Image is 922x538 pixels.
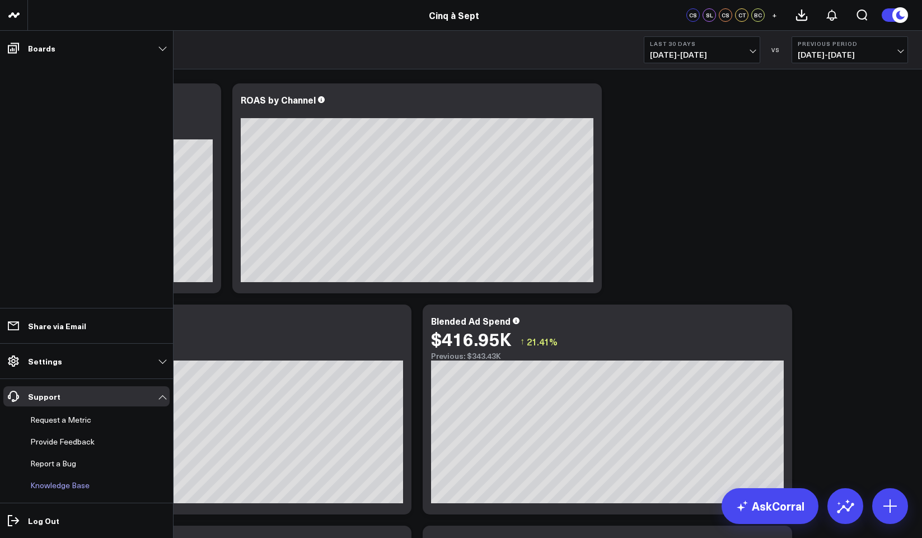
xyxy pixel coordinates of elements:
[650,40,754,47] b: Last 30 Days
[431,329,512,349] div: $416.95K
[26,432,95,452] button: Provide Feedback
[3,511,170,531] a: Log Out
[686,8,700,22] div: CS
[650,50,754,59] span: [DATE] - [DATE]
[28,392,60,401] p: Support
[527,335,558,348] span: 21.41%
[431,315,511,327] div: Blended Ad Spend
[735,8,748,22] div: CT
[722,488,818,524] a: AskCorral
[26,475,136,495] a: Knowledge Base
[28,357,62,366] p: Settings
[772,11,777,19] span: +
[792,36,908,63] button: Previous Period[DATE]-[DATE]
[26,453,136,474] a: Report a Bug
[798,40,902,47] b: Previous Period
[703,8,716,22] div: SL
[431,352,784,361] div: Previous: $343.43K
[28,321,86,330] p: Share via Email
[28,516,59,525] p: Log Out
[520,334,525,349] span: ↑
[50,352,403,361] div: Previous: 3.53K
[28,44,55,53] p: Boards
[644,36,760,63] button: Last 30 Days[DATE]-[DATE]
[30,437,95,446] p: Provide Feedback
[767,8,781,22] button: +
[241,93,316,106] div: ROAS by Channel
[751,8,765,22] div: BC
[26,410,136,430] a: Request a Metric
[798,50,902,59] span: [DATE] - [DATE]
[766,46,786,53] div: VS
[719,8,732,22] div: CS
[429,9,479,21] a: Cinq à Sept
